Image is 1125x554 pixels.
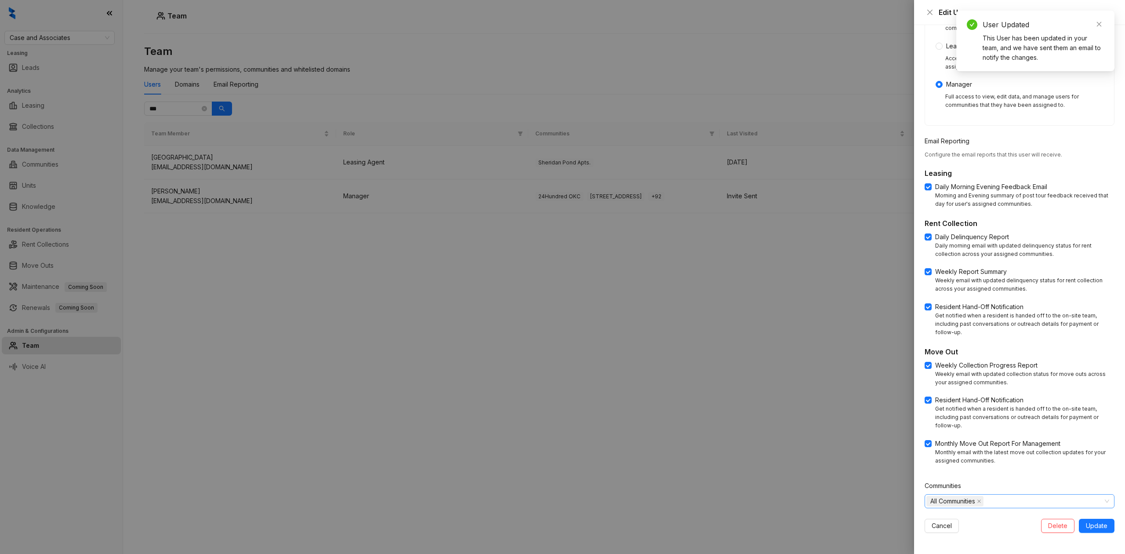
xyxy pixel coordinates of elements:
[935,277,1114,293] div: Weekly email with updated delinquency status for rent collection across your assigned communities.
[925,218,1114,229] h5: Rent Collection
[932,232,1012,242] span: Daily Delinquency Report
[932,182,1051,192] span: Daily Morning Evening Feedback Email
[932,267,1010,277] span: Weekly Report Summary
[926,9,933,16] span: close
[926,496,983,507] span: All Communities
[925,346,1114,357] h5: Move Out
[925,168,1114,179] h5: Leasing
[983,33,1104,62] div: This User has been updated in your team, and we have sent them an email to notify the changes.
[1094,19,1104,29] a: Close
[1096,21,1102,27] span: close
[983,19,1104,30] div: User Updated
[932,439,1064,448] span: Monthly Move Out Report For Management
[1086,521,1107,531] span: Update
[932,361,1041,370] span: Weekly Collection Progress Report
[932,521,952,531] span: Cancel
[932,302,1027,312] span: Resident Hand-Off Notification
[935,448,1114,465] div: Monthly email with the latest move out collection updates for your assigned communities.
[935,405,1114,430] div: Get notified when a resident is handed off to the on-site team, including past conversations or o...
[939,7,1114,18] div: Edit User
[1041,519,1074,533] button: Delete
[967,19,977,30] span: check-circle
[945,93,1103,109] div: Full access to view, edit data, and manage users for communities that they have been assigned to.
[1048,521,1067,531] span: Delete
[925,136,975,146] label: Email Reporting
[925,481,967,491] label: Communities
[1079,519,1114,533] button: Update
[925,151,1062,158] span: Configure the email reports that this user will receive.
[925,7,935,18] button: Close
[935,312,1114,337] div: Get notified when a resident is handed off to the on-site team, including past conversations or o...
[935,192,1114,208] div: Morning and Evening summary of post tour feedback received that day for user's assigned communities.
[943,41,991,51] span: Leasing Agent
[977,499,981,503] span: close
[935,370,1114,387] div: Weekly email with updated collection status for move outs across your assigned communities.
[943,80,976,89] span: Manager
[945,55,1103,71] div: Access to view data for communities that they have been assigned to.
[932,395,1027,405] span: Resident Hand-Off Notification
[930,496,975,506] span: All Communities
[935,242,1114,259] div: Daily morning email with updated delinquency status for rent collection across your assigned comm...
[925,519,959,533] button: Cancel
